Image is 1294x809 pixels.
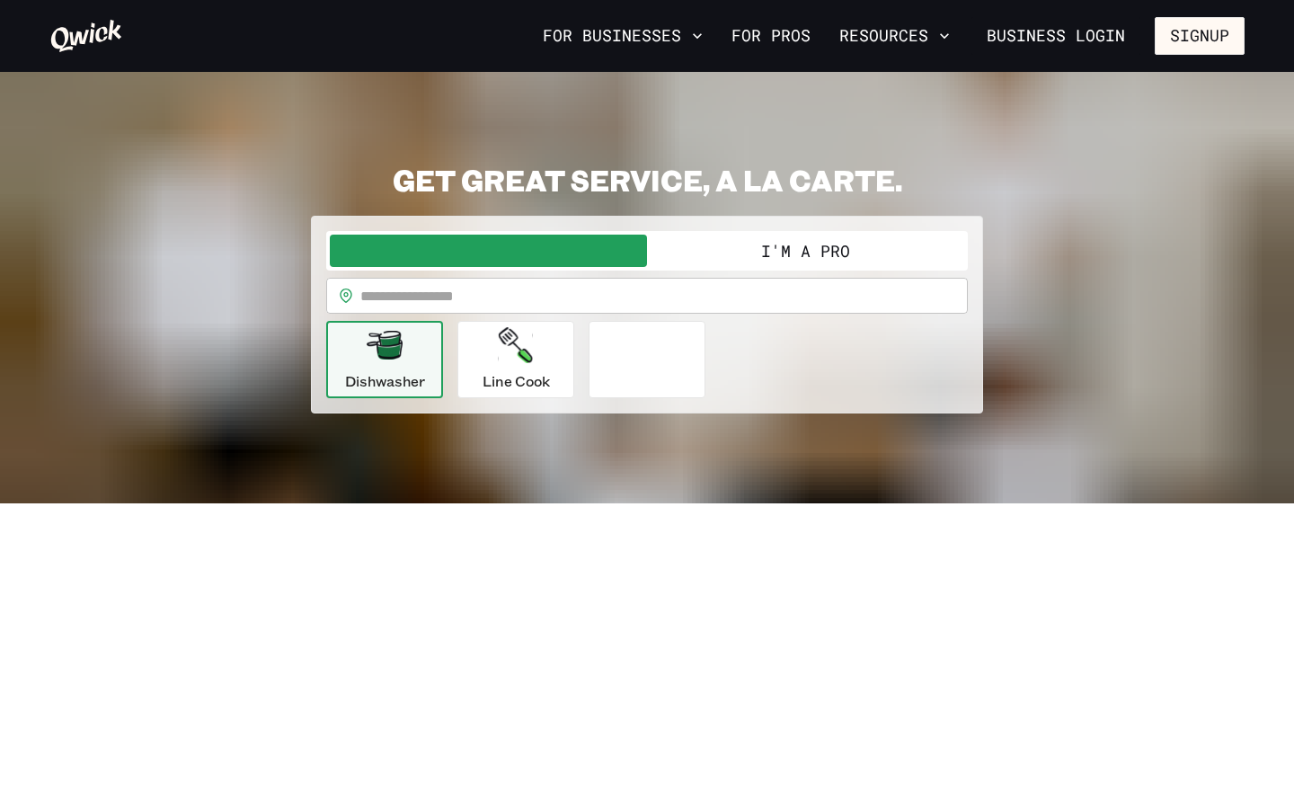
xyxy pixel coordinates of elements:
a: Business Login [971,17,1140,55]
p: Line Cook [483,370,550,392]
button: For Businesses [536,21,710,51]
a: For Pros [724,21,818,51]
button: Dishwasher [326,321,443,398]
button: I'm a Business [330,235,647,267]
h2: GET GREAT SERVICE, A LA CARTE. [311,162,983,198]
button: Resources [832,21,957,51]
button: Line Cook [457,321,574,398]
p: Dishwasher [345,370,425,392]
button: Signup [1155,17,1245,55]
button: I'm a Pro [647,235,964,267]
